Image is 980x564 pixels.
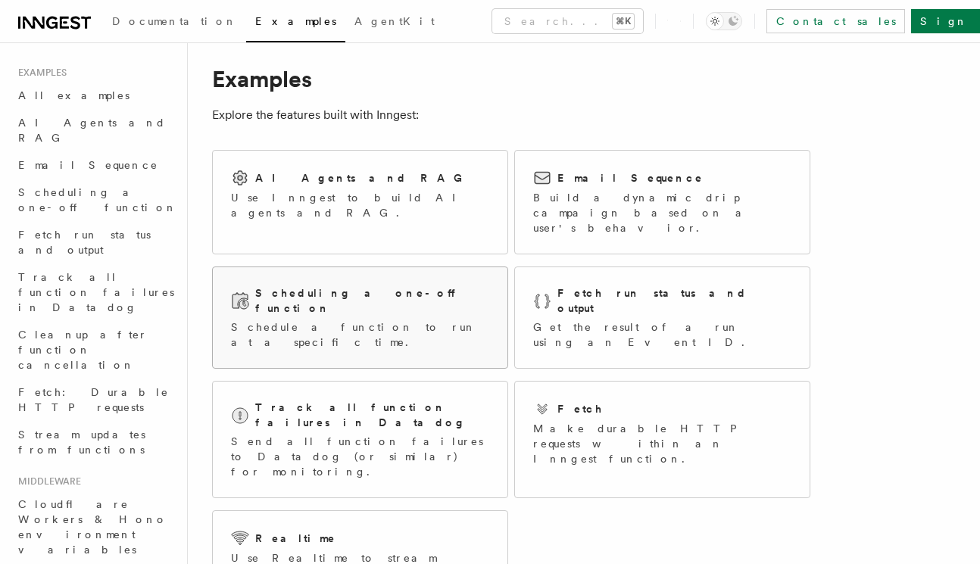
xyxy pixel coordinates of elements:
a: Track all function failures in DatadogSend all function failures to Datadog (or similar) for moni... [212,381,508,498]
h2: Fetch [557,401,604,416]
span: Track all function failures in Datadog [18,271,174,313]
button: Toggle dark mode [706,12,742,30]
button: Search...⌘K [492,9,643,33]
a: Documentation [103,5,246,41]
a: All examples [12,82,178,109]
span: AgentKit [354,15,435,27]
h2: Email Sequence [557,170,704,185]
span: Fetch run status and output [18,229,151,256]
a: Examples [246,5,345,42]
a: Scheduling a one-off function [12,179,178,221]
kbd: ⌘K [613,14,634,29]
h2: Scheduling a one-off function [255,285,489,316]
a: Email SequenceBuild a dynamic drip campaign based on a user's behavior. [514,150,810,254]
p: Get the result of a run using an Event ID. [533,319,791,350]
h1: Examples [212,65,810,92]
h2: Track all function failures in Datadog [255,400,489,430]
a: Stream updates from functions [12,421,178,463]
span: Fetch: Durable HTTP requests [18,386,169,413]
a: FetchMake durable HTTP requests within an Inngest function. [514,381,810,498]
p: Use Inngest to build AI agents and RAG. [231,190,489,220]
span: Examples [12,67,67,79]
a: Scheduling a one-off functionSchedule a function to run at a specific time. [212,266,508,369]
span: Stream updates from functions [18,428,145,456]
p: Explore the features built with Inngest: [212,104,810,126]
h2: Fetch run status and output [557,285,791,316]
span: All examples [18,89,130,101]
h2: AI Agents and RAG [255,170,470,185]
p: Schedule a function to run at a specific time. [231,319,489,350]
span: Cloudflare Workers & Hono environment variables [18,498,167,556]
a: Cleanup after function cancellation [12,321,178,379]
a: AI Agents and RAGUse Inngest to build AI agents and RAG. [212,150,508,254]
span: Cleanup after function cancellation [18,329,148,371]
a: AI Agents and RAG [12,109,178,151]
p: Make durable HTTP requests within an Inngest function. [533,421,791,466]
span: Documentation [112,15,237,27]
span: Email Sequence [18,159,158,171]
span: Examples [255,15,336,27]
p: Send all function failures to Datadog (or similar) for monitoring. [231,434,489,479]
a: Fetch run status and outputGet the result of a run using an Event ID. [514,266,810,369]
a: Fetch run status and output [12,221,178,263]
a: Cloudflare Workers & Hono environment variables [12,491,178,563]
a: Fetch: Durable HTTP requests [12,379,178,421]
a: Contact sales [766,9,905,33]
a: AgentKit [345,5,444,41]
p: Build a dynamic drip campaign based on a user's behavior. [533,190,791,235]
span: Scheduling a one-off function [18,186,177,213]
a: Email Sequence [12,151,178,179]
span: AI Agents and RAG [18,117,166,144]
a: Track all function failures in Datadog [12,263,178,321]
h2: Realtime [255,531,336,546]
span: Middleware [12,475,81,488]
